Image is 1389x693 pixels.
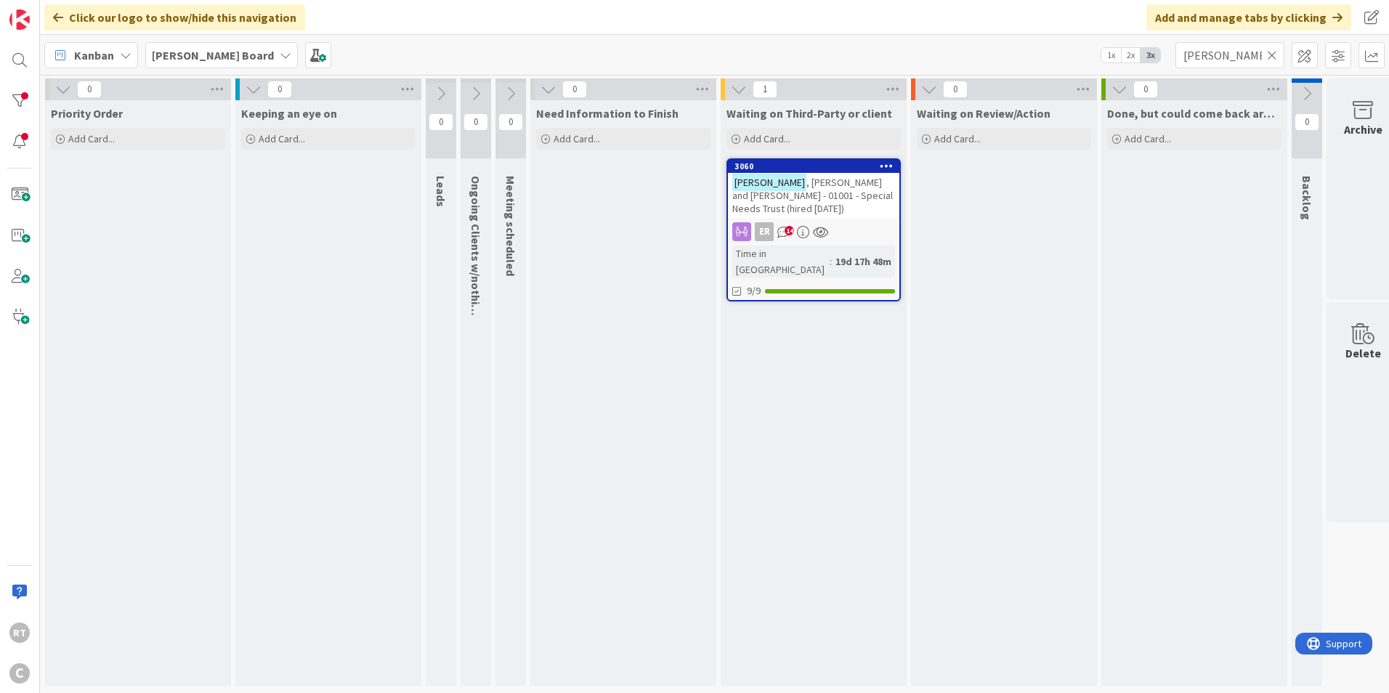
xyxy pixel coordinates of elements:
div: RT [9,623,30,643]
div: ER [728,222,899,241]
span: 0 [1295,113,1319,131]
span: 0 [1133,81,1158,98]
span: 0 [77,81,102,98]
span: Need Information to Finish [536,106,679,121]
span: 14 [785,226,794,235]
span: Meeting scheduled [503,176,518,276]
span: Done, but could come back around [1107,106,1281,121]
input: Quick Filter... [1175,42,1284,68]
img: Visit kanbanzone.com [9,9,30,30]
span: Ongoing Clients w/nothing ATM [469,176,483,342]
div: ER [755,222,774,241]
span: 2x [1121,48,1141,62]
span: Backlog [1300,176,1314,220]
span: 0 [267,81,292,98]
span: 0 [943,81,968,98]
div: Archive [1344,121,1382,138]
span: Add Card... [744,132,790,145]
span: Waiting on Third-Party or client [726,106,892,121]
span: 1 [753,81,777,98]
div: Delete [1345,344,1381,362]
span: Waiting on Review/Action [917,106,1050,121]
span: 0 [429,113,453,131]
span: 3x [1141,48,1160,62]
b: [PERSON_NAME] Board [152,48,274,62]
span: , [PERSON_NAME] and [PERSON_NAME] - 01001 - Special Needs Trust (hired [DATE]) [732,176,893,215]
span: Add Card... [1125,132,1171,145]
span: 0 [498,113,523,131]
span: Priority Order [51,106,123,121]
span: Support [31,2,66,20]
div: Time in [GEOGRAPHIC_DATA] [732,246,830,277]
div: Add and manage tabs by clicking [1146,4,1351,31]
span: Keeping an eye on [241,106,337,121]
div: 3060[PERSON_NAME], [PERSON_NAME] and [PERSON_NAME] - 01001 - Special Needs Trust (hired [DATE]) [728,160,899,218]
div: Click our logo to show/hide this navigation [44,4,305,31]
a: 3060[PERSON_NAME], [PERSON_NAME] and [PERSON_NAME] - 01001 - Special Needs Trust (hired [DATE])ER... [726,158,901,301]
mark: [PERSON_NAME] [732,174,806,190]
div: 19d 17h 48m [832,254,895,269]
div: C [9,663,30,684]
div: 3060 [734,161,899,171]
span: 0 [562,81,587,98]
span: 9/9 [747,283,761,299]
span: Add Card... [68,132,115,145]
span: Add Card... [934,132,981,145]
span: Add Card... [259,132,305,145]
span: 1x [1101,48,1121,62]
span: Leads [434,176,448,207]
div: 3060 [728,160,899,173]
span: 0 [463,113,488,131]
span: Kanban [74,46,114,64]
span: : [830,254,832,269]
span: Add Card... [554,132,600,145]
